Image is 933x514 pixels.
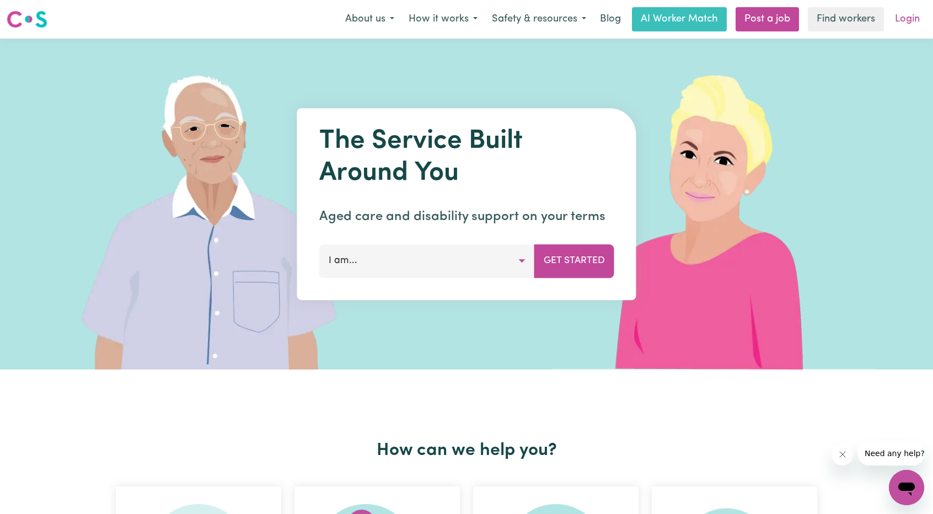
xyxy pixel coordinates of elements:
iframe: Message from company [858,441,924,465]
a: Careseekers logo [7,7,47,32]
a: Find workers [808,7,884,31]
button: Get Started [534,244,614,277]
button: Safety & resources [485,8,593,31]
button: How it works [401,8,485,31]
a: Post a job [736,7,799,31]
h1: The Service Built Around You [319,126,614,189]
h2: How can we help you? [109,440,824,461]
img: Careseekers logo [7,9,47,29]
p: Aged care and disability support on your terms [319,207,614,227]
iframe: Button to launch messaging window [889,470,924,505]
span: Need any help? [7,8,67,17]
a: Login [888,7,926,31]
iframe: Close message [832,443,854,465]
a: Blog [593,7,628,31]
button: About us [338,8,401,31]
a: AI Worker Match [632,7,727,31]
button: I am... [319,244,535,277]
